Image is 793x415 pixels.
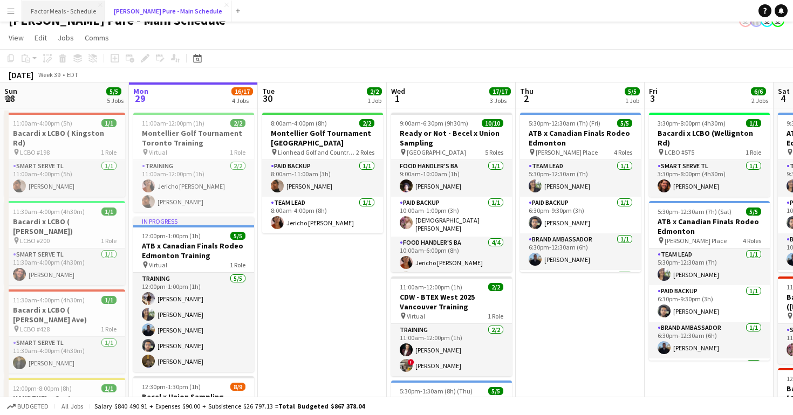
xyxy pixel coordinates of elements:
[743,237,761,245] span: 4 Roles
[262,128,383,148] h3: Montellier Golf Tournament [GEOGRAPHIC_DATA]
[658,119,726,127] span: 3:30pm-8:00pm (4h30m)
[751,96,768,105] div: 2 Jobs
[271,119,327,127] span: 8:00am-4:00pm (8h)
[520,86,534,96] span: Thu
[625,87,640,95] span: 5/5
[391,324,512,376] app-card-role: Training2/211:00am-12:00pm (1h)[PERSON_NAME]![PERSON_NAME]
[149,261,167,269] span: Virtual
[9,33,24,43] span: View
[13,296,85,304] span: 11:30am-4:00pm (4h30m)
[59,402,85,410] span: All jobs
[649,160,770,197] app-card-role: Smart Serve TL1/13:30pm-8:00pm (4h30m)[PERSON_NAME]
[356,148,374,156] span: 2 Roles
[9,70,33,80] div: [DATE]
[36,71,63,79] span: Week 39
[490,96,510,105] div: 3 Jobs
[520,113,641,272] app-job-card: 5:30pm-12:30am (7h) (Fri)5/5ATB x Canadian Finals Rodeo Edmonton [PERSON_NAME] Place4 RolesTeam L...
[133,113,254,212] app-job-card: 11:00am-12:00pm (1h)2/2Montellier Golf Tournament Toronto Training Virtual1 RoleTraining2/211:00a...
[101,207,117,216] span: 1/1
[4,337,125,373] app-card-role: Smart Serve TL1/111:30am-4:00pm (4h30m)[PERSON_NAME]
[649,201,770,361] app-job-card: 5:30pm-12:30am (7h) (Sat)5/5ATB x Canadian Finals Rodeo Edmonton [PERSON_NAME] Place4 RolesTeam L...
[389,92,405,105] span: 1
[101,384,117,392] span: 1/1
[408,359,414,365] span: !
[230,119,245,127] span: 2/2
[4,201,125,285] app-job-card: 11:30am-4:00pm (4h30m)1/1Bacardi x LCBO ( [PERSON_NAME]) LCBO #2001 RoleSmart Serve TL1/111:30am-...
[4,305,125,324] h3: Bacardi x LCBO ( [PERSON_NAME] Ave)
[488,312,503,320] span: 1 Role
[649,128,770,148] h3: Bacardi x LCBO (Wellignton Rd)
[746,207,761,216] span: 5/5
[67,71,78,79] div: EDT
[4,113,125,197] app-job-card: 11:00am-4:00pm (5h)1/1Bacardi x LCBO ( Kingston Rd) LCBO #1981 RoleSmart Serve TL1/111:00am-4:00p...
[617,119,632,127] span: 5/5
[625,96,639,105] div: 1 Job
[20,237,50,245] span: LCBO #200
[488,387,503,395] span: 5/5
[751,87,766,95] span: 6/6
[776,92,790,105] span: 4
[391,197,512,237] app-card-role: Paid Backup1/110:00am-1:00pm (3h)[DEMOGRAPHIC_DATA][PERSON_NAME]
[262,160,383,197] app-card-role: Paid Backup1/18:00am-11:00am (3h)[PERSON_NAME]
[80,31,113,45] a: Comms
[529,119,600,127] span: 5:30pm-12:30am (7h) (Fri)
[230,261,245,269] span: 1 Role
[746,119,761,127] span: 1/1
[142,232,201,240] span: 12:00pm-1:00pm (1h)
[520,233,641,270] app-card-role: Brand Ambassador1/16:30pm-12:30am (6h)[PERSON_NAME]
[231,87,253,95] span: 16/17
[133,160,254,212] app-card-role: Training2/211:00am-12:00pm (1h)Jericho [PERSON_NAME][PERSON_NAME]
[149,148,167,156] span: Virtual
[4,289,125,373] app-job-card: 11:30am-4:00pm (4h30m)1/1Bacardi x LCBO ( [PERSON_NAME] Ave) LCBO #4281 RoleSmart Serve TL1/111:3...
[520,160,641,197] app-card-role: Team Lead1/15:30pm-12:30am (7h)[PERSON_NAME]
[359,119,374,127] span: 2/2
[261,92,275,105] span: 30
[5,400,50,412] button: Budgeted
[13,384,72,392] span: 12:00pm-8:00pm (8h)
[262,197,383,233] app-card-role: Team Lead1/18:00am-4:00pm (8h)Jericho [PERSON_NAME]
[132,92,148,105] span: 29
[391,113,512,272] app-job-card: 9:00am-6:30pm (9h30m)10/10Ready or Not - Becel x Union Sampling [GEOGRAPHIC_DATA]5 RolesFood Hand...
[520,270,641,322] app-card-role: Brand Ambassador2/2
[4,393,125,413] h3: HANDFUEL - Costco Roadshow [GEOGRAPHIC_DATA], [GEOGRAPHIC_DATA]
[101,148,117,156] span: 1 Role
[262,113,383,233] div: 8:00am-4:00pm (8h)2/2Montellier Golf Tournament [GEOGRAPHIC_DATA] Lionhead Golf and Country Golf2...
[278,148,356,156] span: Lionhead Golf and Country Golf
[488,283,503,291] span: 2/2
[13,119,72,127] span: 11:00am-4:00pm (5h)
[367,96,381,105] div: 1 Job
[649,322,770,358] app-card-role: Brand Ambassador1/16:30pm-12:30am (6h)[PERSON_NAME]
[649,86,658,96] span: Fri
[614,148,632,156] span: 4 Roles
[4,248,125,285] app-card-role: Smart Serve TL1/111:30am-4:00pm (4h30m)[PERSON_NAME]
[20,325,50,333] span: LCBO #428
[278,402,365,410] span: Total Budgeted $867 378.04
[778,86,790,96] span: Sat
[22,1,105,22] button: Factor Meals - Schedule
[367,87,382,95] span: 2/2
[232,96,252,105] div: 4 Jobs
[35,33,47,43] span: Edit
[106,87,121,95] span: 5/5
[133,217,254,372] app-job-card: In progress12:00pm-1:00pm (1h)5/5ATB x Canadian Finals Rodeo Edmonton Training Virtual1 RoleTrain...
[133,128,254,148] h3: Montellier Golf Tournament Toronto Training
[4,31,28,45] a: View
[665,237,727,245] span: [PERSON_NAME] Place
[649,113,770,197] app-job-card: 3:30pm-8:00pm (4h30m)1/1Bacardi x LCBO (Wellignton Rd) LCBO #5751 RoleSmart Serve TL1/13:30pm-8:0...
[107,96,124,105] div: 5 Jobs
[407,148,466,156] span: [GEOGRAPHIC_DATA]
[85,33,109,43] span: Comms
[230,148,245,156] span: 1 Role
[647,92,658,105] span: 3
[13,207,85,216] span: 11:30am-4:00pm (4h30m)
[746,148,761,156] span: 1 Role
[3,92,17,105] span: 28
[649,217,770,236] h3: ATB x Canadian Finals Rodeo Edmonton
[53,31,78,45] a: Jobs
[536,148,598,156] span: [PERSON_NAME] Place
